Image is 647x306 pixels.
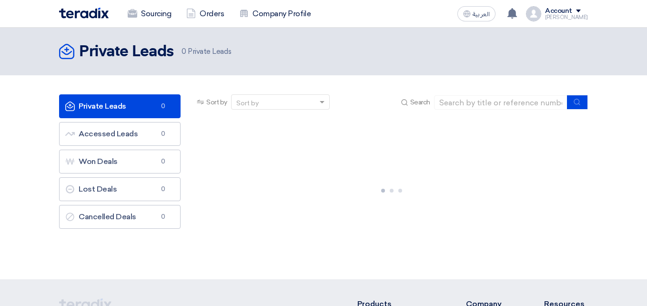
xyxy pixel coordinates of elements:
span: 0 [157,102,169,111]
input: Search by title or reference number [434,95,567,110]
span: 0 [157,184,169,194]
span: 0 [182,47,186,56]
div: [PERSON_NAME] [545,15,588,20]
button: العربية [457,6,495,21]
a: Cancelled Deals0 [59,205,181,229]
a: Orders [179,3,232,24]
div: Sort by [236,98,259,108]
a: Private Leads0 [59,94,181,118]
span: 0 [157,212,169,222]
span: العربية [473,11,490,18]
img: Teradix logo [59,8,109,19]
a: Accessed Leads0 [59,122,181,146]
h2: Private Leads [79,42,174,61]
span: Sort by [206,97,227,107]
img: profile_test.png [526,6,541,21]
a: Won Deals0 [59,150,181,173]
span: Search [410,97,430,107]
a: Lost Deals0 [59,177,181,201]
div: Account [545,7,572,15]
span: Private Leads [182,46,231,57]
span: 0 [157,129,169,139]
a: Company Profile [232,3,318,24]
a: Sourcing [120,3,179,24]
span: 0 [157,157,169,166]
